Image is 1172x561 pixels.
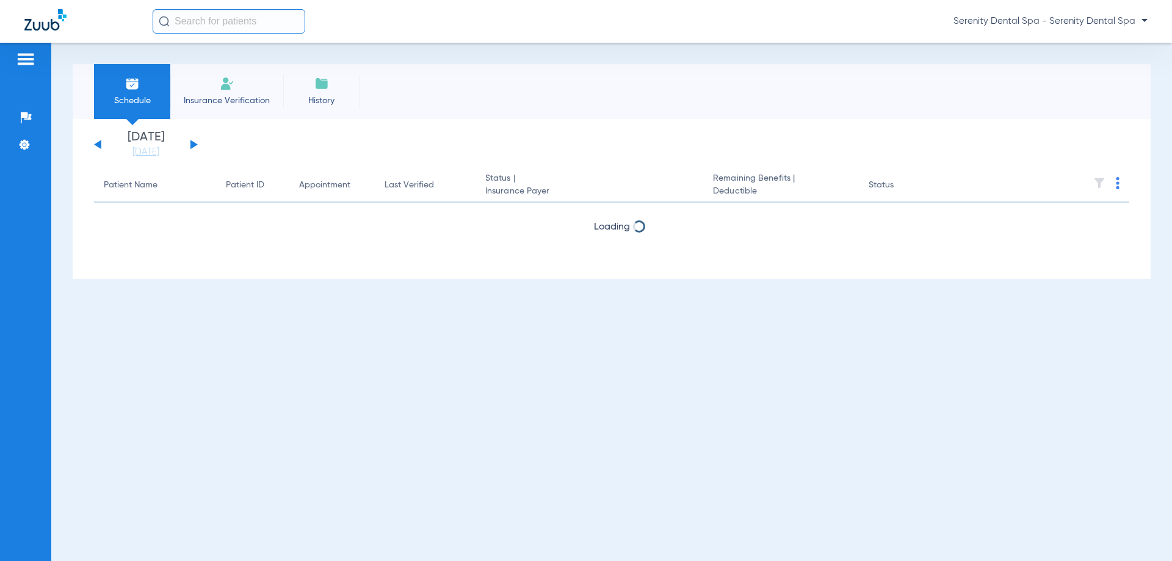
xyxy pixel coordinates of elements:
[104,179,206,192] div: Patient Name
[16,52,35,67] img: hamburger-icon
[703,168,858,203] th: Remaining Benefits |
[226,179,264,192] div: Patient ID
[220,76,234,91] img: Manual Insurance Verification
[292,95,350,107] span: History
[153,9,305,34] input: Search for patients
[953,15,1148,27] span: Serenity Dental Spa - Serenity Dental Spa
[24,9,67,31] img: Zuub Logo
[476,168,703,203] th: Status |
[713,185,848,198] span: Deductible
[385,179,434,192] div: Last Verified
[299,179,365,192] div: Appointment
[179,95,274,107] span: Insurance Verification
[109,131,183,158] li: [DATE]
[594,255,630,264] span: Loading
[109,146,183,158] a: [DATE]
[103,95,161,107] span: Schedule
[1093,177,1105,189] img: filter.svg
[859,168,941,203] th: Status
[159,16,170,27] img: Search Icon
[299,179,350,192] div: Appointment
[485,185,693,198] span: Insurance Payer
[104,179,157,192] div: Patient Name
[1116,177,1120,189] img: group-dot-blue.svg
[594,222,630,232] span: Loading
[125,76,140,91] img: Schedule
[314,76,329,91] img: History
[385,179,466,192] div: Last Verified
[226,179,280,192] div: Patient ID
